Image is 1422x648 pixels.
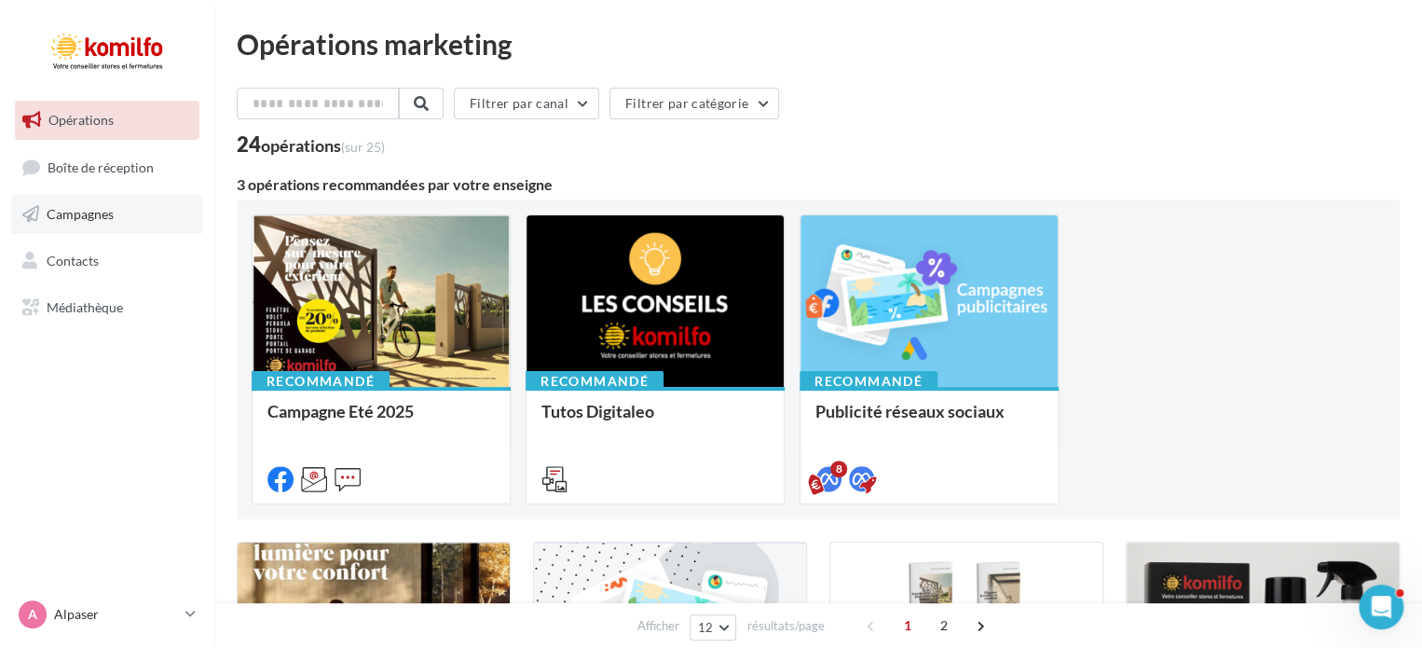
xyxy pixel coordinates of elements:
div: Opérations marketing [237,30,1400,58]
div: Recommandé [252,371,390,392]
span: 2 [929,611,959,641]
button: Filtrer par canal [454,88,599,119]
span: résultats/page [746,617,824,635]
a: A Alpaser [15,597,199,632]
div: 3 opérations recommandées par votre enseigne [237,177,1400,192]
span: (sur 25) [341,139,385,155]
button: Filtrer par catégorie [609,88,779,119]
span: Publicité réseaux sociaux [815,401,1005,421]
span: Boîte de réception [48,159,154,174]
span: Campagne Eté 2025 [267,401,414,421]
a: Opérations [11,101,203,140]
button: 12 [690,614,737,641]
div: 24 [237,134,385,155]
span: A [28,605,37,624]
div: Recommandé [800,371,937,392]
a: Contacts [11,241,203,281]
span: 1 [893,611,923,641]
a: Médiathèque [11,288,203,327]
span: Opérations [48,112,114,128]
div: opérations [261,137,385,154]
div: Recommandé [526,371,663,392]
span: Afficher [637,617,679,635]
span: 12 [698,620,714,635]
span: Contacts [47,253,99,269]
a: Boîte de réception [11,147,203,187]
iframe: Intercom live chat [1359,585,1403,629]
span: Campagnes [47,206,114,222]
a: Campagnes [11,195,203,234]
span: Médiathèque [47,298,123,314]
span: Tutos Digitaleo [541,401,654,421]
p: Alpaser [54,605,178,624]
div: 8 [830,461,847,477]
